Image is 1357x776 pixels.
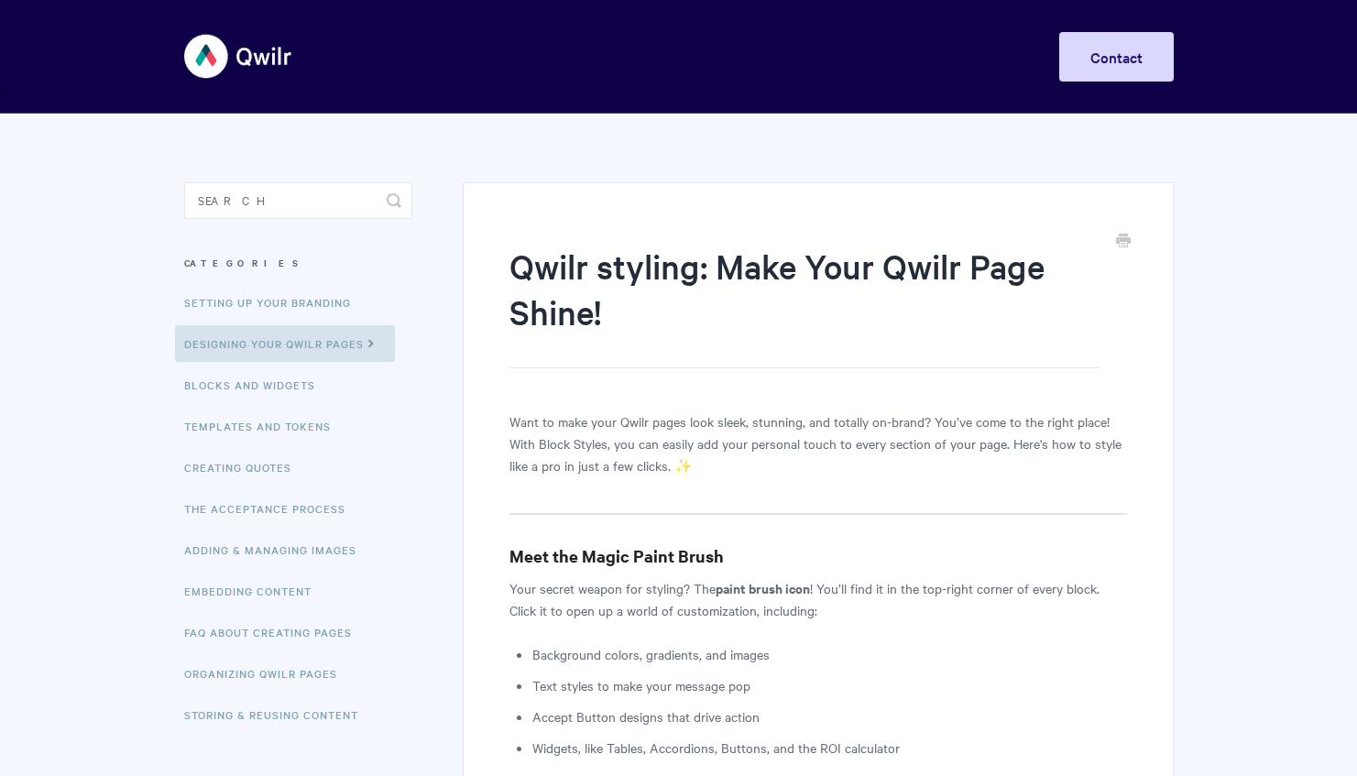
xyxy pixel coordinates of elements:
a: Blocks and Widgets [184,366,329,403]
li: Text styles to make your message pop [532,674,1126,696]
strong: paint brush icon [716,578,810,597]
a: Setting up your Branding [184,284,365,321]
a: Templates and Tokens [184,408,345,444]
h3: Categories [184,246,412,279]
a: Embedding Content [184,573,325,609]
a: The Acceptance Process [184,490,359,527]
li: Background colors, gradients, and images [532,643,1126,665]
a: Designing Your Qwilr Pages [175,325,395,362]
li: Widgets, like Tables, Accordions, Buttons, and the ROI calculator [532,737,1126,759]
a: Adding & Managing Images [184,531,370,568]
a: Contact [1059,32,1174,82]
a: Print this Article [1116,232,1131,252]
p: Want to make your Qwilr pages look sleek, stunning, and totally on-brand? You’ve come to the righ... [509,410,1126,476]
input: Search [184,182,412,219]
a: FAQ About Creating Pages [184,614,366,650]
h3: Meet the Magic Paint Brush [509,543,1126,569]
p: Your secret weapon for styling? The ! You’ll find it in the top-right corner of every block. Clic... [509,577,1126,621]
a: Storing & Reusing Content [184,696,372,733]
li: Accept Button designs that drive action [532,705,1126,727]
a: Organizing Qwilr Pages [184,655,351,692]
a: Creating Quotes [184,449,305,486]
h1: Qwilr styling: Make Your Qwilr Page Shine! [509,243,1099,368]
img: Qwilr Help Center [184,22,293,91]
